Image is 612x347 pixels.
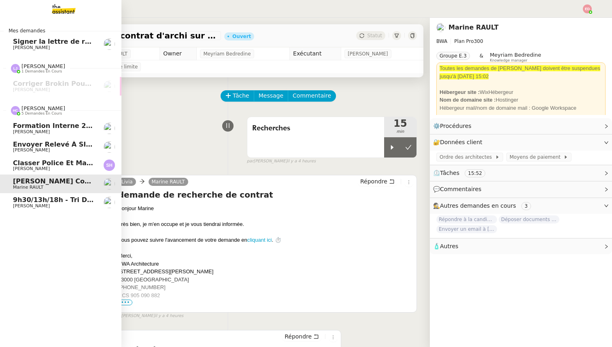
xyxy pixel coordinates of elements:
app-user-label: Knowledge manager [490,52,541,62]
span: Envoyer un email à [EMAIL_ADDRESS][DOMAIN_NAME] [436,225,497,233]
nz-tag: 3 [521,202,531,210]
span: & [480,52,483,62]
small: [PERSON_NAME] [115,313,183,319]
strong: Hébergeur site : [440,89,480,95]
div: Ouvert [232,34,251,39]
div: ----- [118,307,413,315]
span: Déposer documents sur espace OPCO [499,215,559,224]
span: Formation Interne 2 - [PERSON_NAME] [13,122,153,130]
span: [PERSON_NAME] contrat d'archi sur site de l'ordre [13,177,202,185]
span: ••• [118,300,133,305]
div: 83000 [GEOGRAPHIC_DATA] [118,276,413,284]
span: Plan Pro [454,38,474,44]
span: il y a 4 heures [155,313,183,319]
button: Répondre [357,177,397,186]
span: Répondre à la candidature de [PERSON_NAME] [436,215,497,224]
span: Commentaires [440,186,481,192]
span: [PERSON_NAME] [13,45,50,50]
span: Mes demandes [4,27,50,35]
div: Vous pouvez suivre l'avancement de votre demande en . ⏱️ [118,236,413,244]
div: RCS 905 090 882 [118,292,413,300]
a: Marine RAULT [149,178,188,185]
span: Toutes les demandes de [PERSON_NAME] doivent être suspendues jusqu'à [DATE] 15:02 [440,65,600,79]
span: il y a 4 heures [287,158,316,165]
span: Recherches [252,122,379,134]
img: users%2Fo4K84Ijfr6OOM0fa5Hz4riIOf4g2%2Favatar%2FChatGPT%20Image%201%20aou%CC%82t%202025%2C%2010_2... [436,23,445,32]
img: users%2FTDxDvmCjFdN3QFePFNGdQUcJcQk1%2Favatar%2F0cfb3a67-8790-4592-a9ec-92226c678442 [104,197,115,208]
span: Livia [121,179,133,185]
span: 300 [474,38,483,44]
span: Répondre [360,177,387,185]
h4: demande de recherche de contrat [118,189,413,200]
span: [PERSON_NAME] [21,63,65,69]
span: Autres demandes en cours [440,202,516,209]
span: Autres [440,243,458,249]
span: ⚙️ [433,121,475,131]
button: Commentaire [288,90,336,102]
img: users%2Fa6PbEmLwvGXylUqKytRPpDpAx153%2Favatar%2Ffanny.png [104,123,115,134]
small: [PERSON_NAME] [247,158,316,165]
span: Procédures [440,123,472,129]
nz-tag: Groupe E.3 [436,52,470,60]
span: 5 demandes en cours [21,111,62,116]
div: ⚙️Procédures [430,118,612,134]
button: Répondre [282,332,322,341]
div: 💬Commentaires [430,181,612,197]
span: 🧴 [433,243,458,249]
span: Meyriam Bedredine [490,52,541,58]
span: BWA [436,38,447,44]
span: Corriger Brokin pour clôture comptable [13,80,159,87]
span: Marine RAULT [13,185,43,190]
img: users%2FTDxDvmCjFdN3QFePFNGdQUcJcQk1%2Favatar%2F0cfb3a67-8790-4592-a9ec-92226c678442 [104,38,115,50]
div: 🔐Données client [430,134,612,150]
span: 9h30/13h/18h - Tri de la boite mail PRO - 12 septembre 2025 [13,196,238,204]
div: Bonjour Marine [118,204,413,213]
span: [PERSON_NAME] [13,129,50,134]
span: 1 demandes en cours [21,69,62,74]
span: Envoyer relevé à SIP pour [PERSON_NAME] [13,141,172,148]
button: Message [254,90,288,102]
span: Classer police et mandat dans brokin [13,159,150,167]
span: 15 [384,119,416,128]
div: BWA Architecture [118,260,413,268]
span: Tâche [233,91,249,100]
span: Message [259,91,283,100]
img: users%2F0zQGGmvZECeMseaPawnreYAQQyS2%2Favatar%2Feddadf8a-b06f-4db9-91c4-adeed775bb0f [104,81,115,92]
span: ⏲️ [433,170,492,176]
img: svg [11,106,20,115]
img: svg [11,64,20,73]
span: 🕵️ [433,202,534,209]
span: Signer la lettre de rémunération [13,38,132,45]
span: Données client [440,139,482,145]
span: Meyriam Bedredine [203,50,251,58]
span: 💬 [433,186,485,192]
span: [PERSON_NAME] contrat d'archi sur site de l'ordre [42,32,218,40]
a: cliquant ici [247,237,272,243]
img: svg [583,4,592,13]
img: svg [104,160,115,171]
span: [PERSON_NAME] [13,203,50,209]
div: ⏲️Tâches 15:52 [430,165,612,181]
td: Owner [160,47,197,60]
span: [PERSON_NAME] [13,147,50,153]
span: min [384,128,416,135]
div: Hostinger [440,96,602,104]
span: Tâches [440,170,459,176]
span: [PERSON_NAME] [13,87,50,92]
div: [STREET_ADDRESS][PERSON_NAME] [118,268,413,276]
span: Statut [367,33,382,38]
span: [PERSON_NAME] [21,105,65,111]
nz-tag: 15:52 [465,169,485,177]
span: 🔐 [433,138,486,147]
span: [PERSON_NAME] [348,50,388,58]
span: [PERSON_NAME] [13,166,50,171]
div: 🧴Autres [430,238,612,254]
button: Tâche [221,90,254,102]
div: Hébergeur mail/nom de domaine mail : Google Workspace [440,104,602,112]
div: 🕵️Autres demandes en cours 3 [430,198,612,214]
td: Exécutant [290,47,341,60]
img: users%2Fo4K84Ijfr6OOM0fa5Hz4riIOf4g2%2Favatar%2FChatGPT%20Image%201%20aou%CC%82t%202025%2C%2010_2... [104,178,115,189]
span: Commentaire [293,91,331,100]
div: [PHONE_NUMBER] [118,283,413,292]
span: Knowledge manager [490,58,527,63]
